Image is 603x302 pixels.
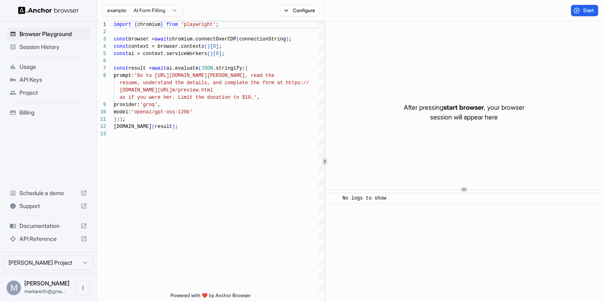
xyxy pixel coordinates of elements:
span: ] [216,44,219,49]
div: Billing [6,106,90,119]
span: [DOMAIN_NAME][URL] [119,87,172,93]
span: ) [172,124,175,130]
span: } [160,22,163,28]
div: M [6,281,21,295]
span: m/preview.html [172,87,213,93]
div: Documentation [6,219,90,232]
div: 12 [97,123,106,130]
span: chromium [137,22,161,28]
div: 7 [97,65,106,72]
div: API Keys [6,73,90,86]
span: import [114,22,131,28]
span: ; [289,36,292,42]
div: Project [6,86,90,99]
span: Usage [19,63,87,71]
span: ( [152,124,155,130]
span: , [257,95,260,100]
span: 0 [213,44,216,49]
span: Billing [19,108,87,117]
span: No logs to show [343,196,386,201]
div: Support [6,200,90,213]
span: ai = context.serviceWorkers [128,51,207,57]
span: 0 [216,51,219,57]
div: 4 [97,43,106,50]
span: ( [198,66,201,71]
span: const [114,66,128,71]
div: 11 [97,116,106,123]
span: markareith@gmail.com [24,288,65,294]
div: 6 [97,57,106,65]
span: { [245,66,248,71]
span: ; [175,124,178,130]
span: ) [286,36,289,42]
span: ; [216,22,219,28]
div: 1 [97,21,106,28]
span: from [166,22,178,28]
span: [DOMAIN_NAME] [114,124,152,130]
span: ( [242,66,245,71]
span: API Keys [19,76,87,84]
span: Schedule a demo [19,189,77,197]
span: Powered with ❤️ by Anchor Browser [170,292,251,302]
div: Session History [6,40,90,53]
span: Start [583,7,594,14]
div: 2 [97,28,106,36]
span: ) [117,117,119,122]
span: ; [219,44,222,49]
span: await [152,66,166,71]
span: ] [219,51,222,57]
span: JSON [201,66,213,71]
span: Session History [19,43,87,51]
div: 8 [97,72,106,79]
span: ) [207,44,210,49]
span: const [114,51,128,57]
span: { [134,22,137,28]
div: 3 [97,36,106,43]
span: API Reference [19,235,77,243]
span: 'groq' [140,102,158,108]
span: Documentation [19,222,77,230]
span: model: [114,109,131,115]
span: Support [19,202,77,210]
div: 13 [97,130,106,138]
span: const [114,44,128,49]
button: Start [571,5,598,16]
div: 10 [97,108,106,116]
div: Schedule a demo [6,187,90,200]
span: as if you were her. Limit the donation to $10.' [119,95,256,100]
span: provider: [114,102,140,108]
div: Usage [6,60,90,73]
img: Anchor Logo [18,6,79,14]
span: const [114,36,128,42]
span: connectionString [239,36,286,42]
span: result [155,124,172,130]
span: ​ [332,194,337,202]
span: resume, understand the details, and complete the f [119,80,265,86]
span: ( [207,51,210,57]
span: ad the [257,73,274,79]
span: example: [107,7,127,14]
span: 'openai/gpt-oss-120b' [131,109,192,115]
span: ai.evaluate [166,66,198,71]
span: start browser [443,103,484,111]
span: } [114,117,117,122]
div: 5 [97,50,106,57]
span: 'Go to [URL][DOMAIN_NAME][PERSON_NAME], re [134,73,256,79]
span: browser = [128,36,155,42]
div: 9 [97,101,106,108]
span: result = [128,66,152,71]
span: Project [19,89,87,97]
span: chromium.connectOverCDP [169,36,237,42]
p: After pressing , your browser session will appear here [404,102,524,122]
div: API Reference [6,232,90,245]
span: [ [210,44,213,49]
span: ) [119,117,122,122]
span: , [158,102,160,108]
span: context = browser.contexts [128,44,204,49]
span: ( [204,44,207,49]
span: orm at https:// [265,80,309,86]
span: Mark Reith [24,280,70,287]
span: ; [222,51,224,57]
button: Configure [280,5,320,16]
span: prompt: [114,73,134,79]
